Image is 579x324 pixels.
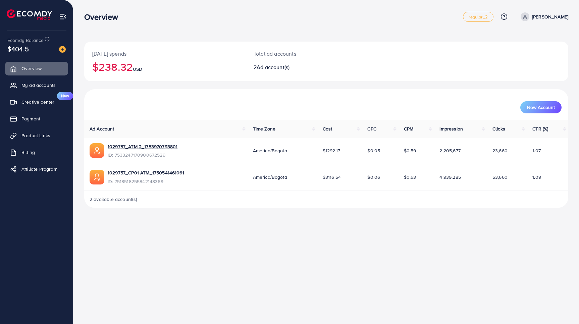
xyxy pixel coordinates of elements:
img: menu [59,13,67,20]
span: 4,939,285 [439,174,461,180]
span: regular_2 [469,15,487,19]
a: [PERSON_NAME] [518,12,568,21]
span: 1.07 [532,147,541,154]
span: New [57,92,73,100]
span: Payment [21,115,40,122]
span: Creative center [21,99,54,105]
span: New Account [527,105,555,110]
span: 53,660 [492,174,508,180]
span: $404.5 [7,44,29,54]
span: $0.63 [404,174,416,180]
a: Product Links [5,129,68,142]
span: Impression [439,125,463,132]
img: ic-ads-acc.e4c84228.svg [90,170,104,184]
span: Ad account(s) [257,63,289,71]
a: 1029757_CP01 ATM_1750541461061 [108,169,184,176]
span: 2 available account(s) [90,196,138,203]
span: Ecomdy Balance [7,37,44,44]
span: 23,660 [492,147,508,154]
span: Ad Account [90,125,114,132]
h3: Overview [84,12,123,22]
a: Affiliate Program [5,162,68,176]
img: logo [7,9,52,20]
span: Billing [21,149,35,156]
span: Cost [323,125,332,132]
span: ID: 7518518255842148369 [108,178,184,185]
h2: $238.32 [92,60,238,73]
span: ID: 7533247170900672529 [108,152,177,158]
a: regular_2 [463,12,493,22]
span: $0.59 [404,147,416,154]
p: Total ad accounts [254,50,359,58]
img: image [59,46,66,53]
span: CPM [404,125,413,132]
span: Product Links [21,132,50,139]
button: New Account [520,101,562,113]
span: Clicks [492,125,505,132]
a: Overview [5,62,68,75]
span: CTR (%) [532,125,548,132]
span: $0.06 [367,174,380,180]
span: USD [133,66,142,72]
a: 1029757_ATM 2_1753970793801 [108,143,177,150]
span: America/Bogota [253,147,287,154]
iframe: Chat [550,294,574,319]
span: My ad accounts [21,82,56,89]
p: [DATE] spends [92,50,238,58]
span: 1.09 [532,174,541,180]
span: CPC [367,125,376,132]
span: Overview [21,65,42,72]
a: Billing [5,146,68,159]
a: Creative centerNew [5,95,68,109]
span: Affiliate Program [21,166,57,172]
h2: 2 [254,64,359,70]
span: Time Zone [253,125,275,132]
span: $0.05 [367,147,380,154]
span: $3116.54 [323,174,341,180]
span: 2,205,677 [439,147,460,154]
img: ic-ads-acc.e4c84228.svg [90,143,104,158]
p: [PERSON_NAME] [532,13,568,21]
span: America/Bogota [253,174,287,180]
a: My ad accounts [5,78,68,92]
a: Payment [5,112,68,125]
span: $1292.17 [323,147,340,154]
